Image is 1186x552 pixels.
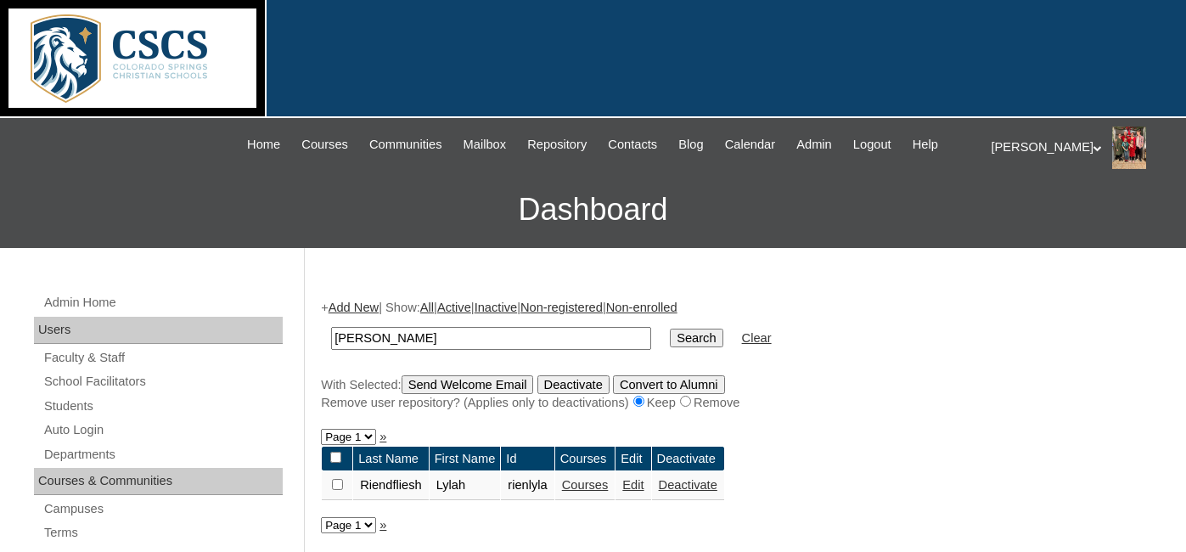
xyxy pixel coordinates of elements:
[678,135,703,155] span: Blog
[717,135,784,155] a: Calendar
[321,375,1161,412] div: With Selected:
[659,478,717,492] a: Deactivate
[455,135,515,155] a: Mailbox
[247,135,280,155] span: Home
[42,444,283,465] a: Departments
[652,447,724,471] td: Deactivate
[913,135,938,155] span: Help
[8,172,1178,248] h3: Dashboard
[599,135,666,155] a: Contacts
[8,8,256,108] img: logo-white.png
[796,135,832,155] span: Admin
[42,498,283,520] a: Campuses
[293,135,357,155] a: Courses
[670,135,711,155] a: Blog
[353,447,429,471] td: Last Name
[845,135,900,155] a: Logout
[537,375,610,394] input: Deactivate
[519,135,595,155] a: Repository
[853,135,891,155] span: Logout
[42,522,283,544] a: Terms
[501,471,554,500] td: rienlyla
[464,135,507,155] span: Mailbox
[788,135,840,155] a: Admin
[527,135,587,155] span: Repository
[1112,127,1146,169] img: Stephanie Phillips
[369,135,442,155] span: Communities
[301,135,348,155] span: Courses
[562,478,609,492] a: Courses
[555,447,615,471] td: Courses
[331,327,651,350] input: Search
[613,375,725,394] input: Convert to Alumni
[42,292,283,313] a: Admin Home
[615,447,650,471] td: Edit
[430,447,501,471] td: First Name
[34,468,283,495] div: Courses & Communities
[239,135,289,155] a: Home
[353,471,429,500] td: Riendfliesh
[437,301,471,314] a: Active
[430,471,501,500] td: Lylah
[42,420,283,441] a: Auto Login
[329,301,379,314] a: Add New
[379,430,386,443] a: »
[402,375,534,394] input: Send Welcome Email
[992,127,1170,169] div: [PERSON_NAME]
[904,135,947,155] a: Help
[608,135,657,155] span: Contacts
[520,301,603,314] a: Non-registered
[420,301,434,314] a: All
[379,518,386,532] a: »
[321,299,1161,411] div: + | Show: | | | |
[42,347,283,369] a: Faculty & Staff
[321,394,1161,412] div: Remove user repository? (Applies only to deactivations) Keep Remove
[42,371,283,392] a: School Facilitators
[501,447,554,471] td: Id
[742,331,772,345] a: Clear
[670,329,722,347] input: Search
[622,478,644,492] a: Edit
[34,317,283,344] div: Users
[606,301,677,314] a: Non-enrolled
[475,301,518,314] a: Inactive
[725,135,775,155] span: Calendar
[42,396,283,417] a: Students
[361,135,451,155] a: Communities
